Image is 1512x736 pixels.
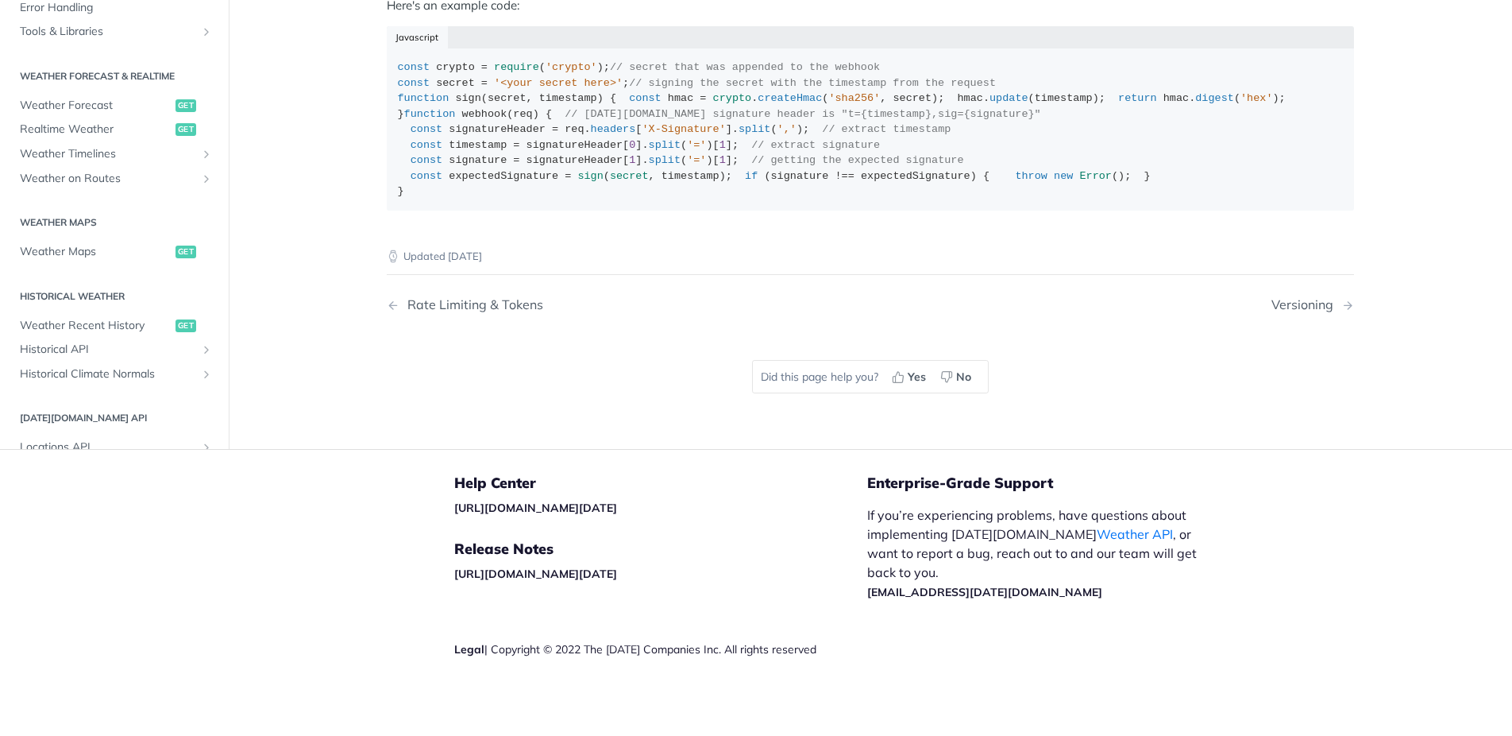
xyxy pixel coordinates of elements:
[12,167,217,191] a: Weather on RoutesShow subpages for Weather on Routes
[175,320,196,332] span: get
[449,170,558,182] span: expectedSignature
[989,92,1028,104] span: update
[770,170,828,182] span: signature
[387,297,801,312] a: Previous Page: Rate Limiting & Tokens
[454,474,867,493] h5: Help Center
[387,281,1354,328] nav: Pagination Controls
[751,139,880,151] span: // extract signature
[200,172,213,185] button: Show subpages for Weather on Routes
[867,506,1213,601] p: If you’re experiencing problems, have questions about implementing [DATE][DOMAIN_NAME] , or want ...
[20,440,196,455] span: Locations API
[565,170,571,182] span: =
[908,369,926,385] span: Yes
[526,139,623,151] span: signatureHeader
[20,342,196,358] span: Historical API
[494,61,539,73] span: require
[20,146,196,162] span: Weather Timelines
[1054,170,1073,182] span: new
[12,338,217,362] a: Historical APIShow subpages for Historical API
[200,368,213,381] button: Show subpages for Historical Climate Normals
[642,123,725,135] span: 'X-Signature'
[449,123,546,135] span: signatureHeader
[411,154,443,166] span: const
[481,61,488,73] span: =
[610,61,880,73] span: // secret that was appended to the webhook
[12,436,217,459] a: Locations APIShow subpages for Locations API
[687,154,706,166] span: '='
[1195,92,1234,104] span: digest
[1079,170,1112,182] span: Error
[175,124,196,137] span: get
[777,123,796,135] span: ','
[399,297,543,312] div: Rate Limiting & Tokens
[488,92,526,104] span: secret
[752,360,989,393] div: Did this page help you?
[398,92,449,104] span: function
[200,148,213,161] button: Show subpages for Weather Timelines
[12,118,217,142] a: Realtime Weatherget
[513,108,532,120] span: req
[700,92,706,104] span: =
[649,139,681,151] span: split
[886,365,935,389] button: Yes
[1015,170,1047,182] span: throw
[610,170,649,182] span: secret
[1118,92,1157,104] span: return
[629,92,661,104] span: const
[546,61,597,73] span: 'crypto'
[20,98,172,114] span: Weather Forecast
[12,314,217,338] a: Weather Recent Historyget
[398,61,430,73] span: const
[591,123,636,135] span: headers
[481,77,488,89] span: =
[454,642,484,657] a: Legal
[526,154,623,166] span: signatureHeader
[629,154,635,166] span: 1
[454,641,867,657] div: | Copyright © 2022 The [DATE] Companies Inc. All rights reserved
[629,77,996,89] span: // signing the secret with the timestamp from the request
[20,24,196,40] span: Tools & Libraries
[12,142,217,166] a: Weather TimelinesShow subpages for Weather Timelines
[12,94,217,118] a: Weather Forecastget
[565,123,584,135] span: req
[957,92,982,104] span: hmac
[175,246,196,258] span: get
[1163,92,1189,104] span: hmac
[175,99,196,112] span: get
[1271,297,1354,312] a: Next Page: Versioning
[822,123,951,135] span: // extract timestamp
[455,92,480,104] span: sign
[12,411,217,425] h2: [DATE][DOMAIN_NAME] API
[835,170,854,182] span: !==
[577,170,603,182] span: sign
[12,20,217,44] a: Tools & LibrariesShow subpages for Tools & Libraries
[539,92,597,104] span: timestamp
[449,139,507,151] span: timestamp
[861,170,970,182] span: expectedSignature
[12,215,217,230] h2: Weather Maps
[398,77,430,89] span: const
[12,362,217,386] a: Historical Climate NormalsShow subpages for Historical Climate Normals
[751,154,963,166] span: // getting the expected signature
[12,289,217,304] h2: Historical Weather
[513,154,519,166] span: =
[828,92,880,104] span: 'sha256'
[398,60,1344,199] div: ( ); ; ( , ) { . ( , ); . ( ); . ( ); } ( ) { . [ ]. ( ); [ ]. ( )[ ]; [ ]. ( )[ ]; ( , ); ( ) { ...
[454,501,617,515] a: [URL][DOMAIN_NAME][DATE]
[411,123,443,135] span: const
[411,139,443,151] span: const
[20,171,196,187] span: Weather on Routes
[449,154,507,166] span: signature
[668,92,693,104] span: hmac
[1240,92,1273,104] span: 'hex'
[713,92,752,104] span: crypto
[436,61,475,73] span: crypto
[649,154,681,166] span: split
[719,154,726,166] span: 1
[387,249,1354,265] p: Updated [DATE]
[454,567,617,581] a: [URL][DOMAIN_NAME][DATE]
[200,25,213,38] button: Show subpages for Tools & Libraries
[20,244,172,260] span: Weather Maps
[454,540,867,559] h5: Release Notes
[20,318,172,334] span: Weather Recent History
